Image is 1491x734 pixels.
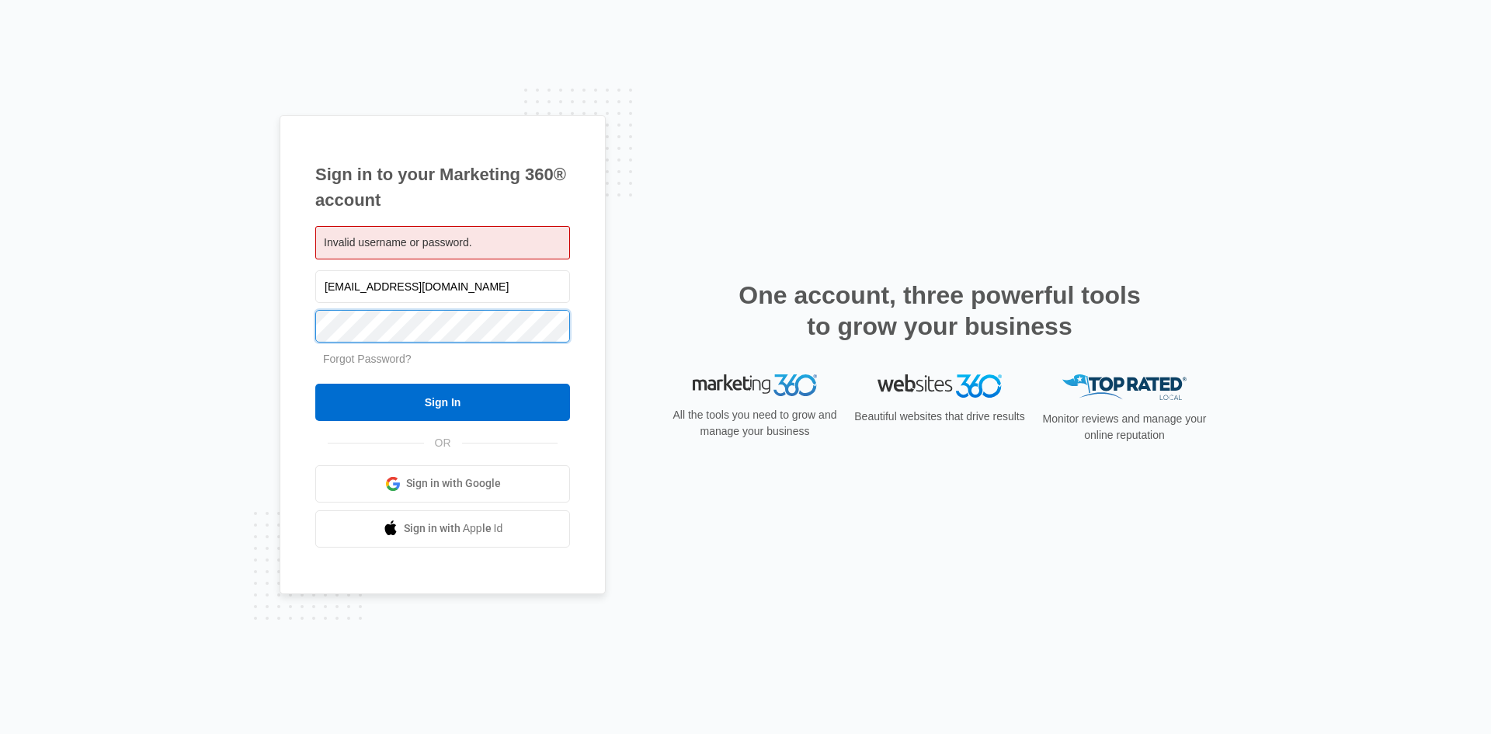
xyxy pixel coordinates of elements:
[323,353,412,365] a: Forgot Password?
[424,435,462,451] span: OR
[406,475,501,492] span: Sign in with Google
[315,510,570,548] a: Sign in with Apple Id
[693,374,817,396] img: Marketing 360
[668,407,842,440] p: All the tools you need to grow and manage your business
[853,409,1027,425] p: Beautiful websites that drive results
[1062,374,1187,400] img: Top Rated Local
[734,280,1145,342] h2: One account, three powerful tools to grow your business
[315,162,570,213] h1: Sign in to your Marketing 360® account
[324,236,472,249] span: Invalid username or password.
[315,270,570,303] input: Email
[315,384,570,421] input: Sign In
[404,520,503,537] span: Sign in with Apple Id
[315,465,570,503] a: Sign in with Google
[1037,411,1211,444] p: Monitor reviews and manage your online reputation
[878,374,1002,397] img: Websites 360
